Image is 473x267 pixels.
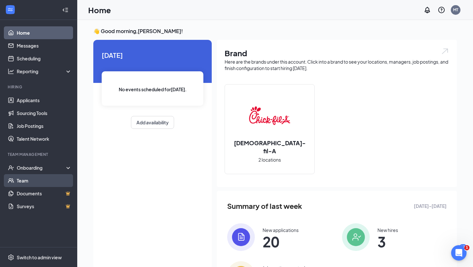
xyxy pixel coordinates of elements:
[464,245,469,250] span: 1
[451,245,467,261] iframe: Intercom live chat
[249,95,290,136] img: Chick-fil-A
[17,39,72,52] a: Messages
[17,120,72,132] a: Job Postings
[8,84,70,90] div: Hiring
[342,223,370,251] img: icon
[93,28,457,35] h3: 👋 Good morning, [PERSON_NAME] !
[459,244,467,250] div: 12
[441,48,449,55] img: open.6027fd2a22e1237b5b06.svg
[17,165,66,171] div: Onboarding
[7,6,14,13] svg: WorkstreamLogo
[17,26,72,39] a: Home
[119,86,187,93] span: No events scheduled for [DATE] .
[263,236,299,247] span: 20
[17,174,72,187] a: Team
[225,48,449,58] h1: Brand
[377,236,398,247] span: 3
[8,152,70,157] div: Team Management
[438,6,445,14] svg: QuestionInfo
[102,50,203,60] span: [DATE]
[17,187,72,200] a: DocumentsCrown
[17,132,72,145] a: Talent Network
[414,202,447,209] span: [DATE] - [DATE]
[17,68,72,75] div: Reporting
[227,200,302,212] span: Summary of last week
[17,107,72,120] a: Sourcing Tools
[453,7,458,13] div: MT
[225,58,449,71] div: Here are the brands under this account. Click into a brand to see your locations, managers, job p...
[225,139,314,155] h2: [DEMOGRAPHIC_DATA]-fil-A
[8,254,14,261] svg: Settings
[263,227,299,233] div: New applications
[17,94,72,107] a: Applicants
[423,6,431,14] svg: Notifications
[258,156,281,163] span: 2 locations
[62,7,69,13] svg: Collapse
[377,227,398,233] div: New hires
[17,52,72,65] a: Scheduling
[131,116,174,129] button: Add availability
[88,4,111,15] h1: Home
[8,68,14,75] svg: Analysis
[227,223,255,251] img: icon
[17,200,72,213] a: SurveysCrown
[17,254,62,261] div: Switch to admin view
[8,165,14,171] svg: UserCheck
